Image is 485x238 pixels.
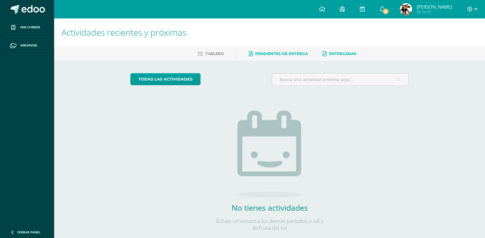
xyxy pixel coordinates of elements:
[208,218,331,231] p: Échale un vistazo a los demás períodos o sal y disfruta del sol
[400,3,412,15] img: bb66f1079d7387291fff64a26e522b16.png
[382,8,389,15] span: 18
[5,37,49,55] a: Archivos
[272,73,408,85] input: Busca una actividad próxima aquí...
[198,49,224,59] a: Tablero
[249,49,308,59] a: Pendientes de entrega
[208,202,331,213] h2: No tienes actividades
[20,43,37,48] span: Archivos
[20,25,40,30] span: Mis cursos
[17,230,41,234] span: Cerrar panel
[130,73,201,85] a: todas las Actividades
[62,26,186,38] span: Actividades recientes y próximas
[205,51,224,56] span: Tablero
[329,51,356,56] span: Entregadas
[255,51,308,56] span: Pendientes de entrega
[237,111,302,197] img: no_activities.png
[417,9,452,14] span: Mi Perfil
[5,18,49,37] a: Mis cursos
[323,49,356,59] a: Entregadas
[417,4,452,10] span: [PERSON_NAME]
